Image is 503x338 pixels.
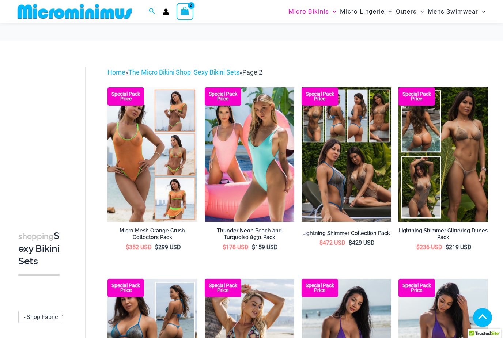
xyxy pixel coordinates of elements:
[155,244,181,251] bdi: 299 USD
[416,244,420,251] span: $
[398,227,488,241] h2: Lightning Shimmer Glittering Dunes Pack
[319,239,323,246] span: $
[223,244,249,251] bdi: 178 USD
[177,3,193,20] a: View Shopping Cart, 2 items
[302,230,391,239] a: Lightning Shimmer Collection Pack
[126,244,152,251] bdi: 352 USD
[149,7,155,16] a: Search icon link
[340,2,385,21] span: Micro Lingerie
[302,283,338,293] b: Special Pack Price
[396,2,417,21] span: Outers
[302,92,338,101] b: Special Pack Price
[223,244,226,251] span: $
[252,244,255,251] span: $
[18,230,60,267] h3: Sexy Bikini Sets
[428,2,478,21] span: Mens Swimwear
[128,68,191,76] a: The Micro Bikini Shop
[107,87,197,222] img: Collectors Pack Orange
[126,244,129,251] span: $
[288,2,329,21] span: Micro Bikinis
[426,2,487,21] a: Mens SwimwearMenu ToggleMenu Toggle
[15,3,135,20] img: MM SHOP LOGO FLAT
[285,1,488,22] nav: Site Navigation
[107,68,262,76] span: » » »
[205,227,294,241] h2: Thunder Neon Peach and Turquoise 8931 Pack
[24,314,72,320] span: - Shop Fabric Type
[205,87,294,222] img: Thunder Pack
[107,87,197,222] a: Collectors Pack Orange Micro Mesh Orange Crush 801 One Piece 02Micro Mesh Orange Crush 801 One Pi...
[107,227,197,241] h2: Micro Mesh Orange Crush Collector’s Pack
[385,2,392,21] span: Menu Toggle
[302,87,391,222] a: Lightning Shimmer Collection Lightning Shimmer Ocean Shimmer 317 Tri Top 469 Thong 08Lightning Sh...
[302,230,391,237] h2: Lightning Shimmer Collection Pack
[107,92,144,101] b: Special Pack Price
[446,244,472,251] bdi: 219 USD
[338,2,394,21] a: Micro LingerieMenu ToggleMenu Toggle
[107,68,125,76] a: Home
[417,2,424,21] span: Menu Toggle
[446,244,449,251] span: $
[107,283,144,293] b: Special Pack Price
[205,227,294,244] a: Thunder Neon Peach and Turquoise 8931 Pack
[287,2,338,21] a: Micro BikinisMenu ToggleMenu Toggle
[398,87,488,222] img: Lightning Shimmer Dune
[205,87,294,222] a: Thunder Pack Thunder Turquoise 8931 One Piece 09v2Thunder Turquoise 8931 One Piece 09v2
[19,311,69,323] span: - Shop Fabric Type
[394,2,426,21] a: OutersMenu ToggleMenu Toggle
[107,227,197,244] a: Micro Mesh Orange Crush Collector’s Pack
[416,244,442,251] bdi: 236 USD
[205,92,241,101] b: Special Pack Price
[155,244,158,251] span: $
[18,232,54,241] span: shopping
[398,227,488,244] a: Lightning Shimmer Glittering Dunes Pack
[205,283,241,293] b: Special Pack Price
[478,2,485,21] span: Menu Toggle
[319,239,345,246] bdi: 472 USD
[349,239,375,246] bdi: 429 USD
[329,2,336,21] span: Menu Toggle
[194,68,239,76] a: Sexy Bikini Sets
[398,87,488,222] a: Lightning Shimmer Dune Lightning Shimmer Glittering Dunes 317 Tri Top 469 Thong 02Lightning Shimm...
[242,68,262,76] span: Page 2
[252,244,278,251] bdi: 159 USD
[349,239,352,246] span: $
[398,92,435,101] b: Special Pack Price
[18,61,84,207] iframe: TrustedSite Certified
[302,87,391,222] img: Lightning Shimmer Collection
[163,8,169,15] a: Account icon link
[18,311,69,323] span: - Shop Fabric Type
[398,283,435,293] b: Special Pack Price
